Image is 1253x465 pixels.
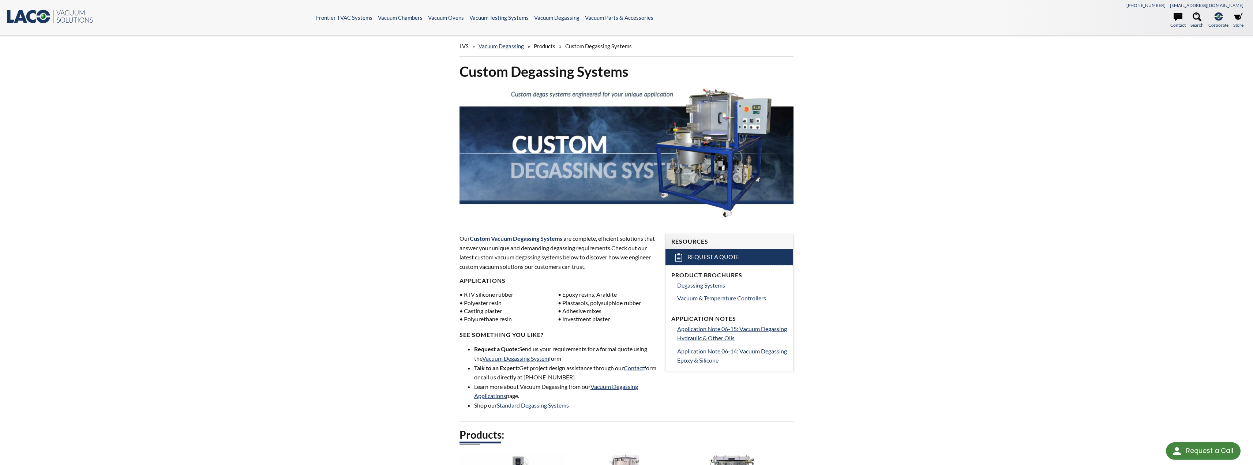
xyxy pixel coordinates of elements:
[470,235,562,242] strong: Custom Vacuum Degassing Systems
[316,14,372,21] a: Frontier TVAC Systems
[459,277,657,285] h4: Applications
[1166,442,1241,460] div: Request a Call
[677,346,787,365] a: Application Note 06-14: Vacuum Degassing Epoxy & Silicone
[474,363,657,382] li: Get project design assistance through our form or call us directly at [PHONE_NUMBER]
[677,324,787,343] a: Application Note 06-15: Vacuum Degassing Hydraulic & Other Oils
[565,43,632,49] span: Custom Degassing Systems
[665,249,793,265] a: Request a Quote
[474,344,657,363] li: Send us your requirements for a formal quote using the form
[1170,3,1243,8] a: [EMAIL_ADDRESS][DOMAIN_NAME]
[1233,12,1243,29] a: Store
[677,293,787,303] a: Vacuum & Temperature Controllers
[479,43,524,49] a: Vacuum Degassing
[378,14,423,21] a: Vacuum Chambers
[687,253,739,261] span: Request a Quote
[1190,12,1204,29] a: Search
[534,43,555,49] span: Products
[1170,12,1186,29] a: Contact
[474,345,519,352] strong: Request a Quote:
[671,315,787,323] h4: Application Notes
[459,244,651,270] span: Check out our latest custom vacuum degassing systems below to discover how we engineer custom vac...
[459,428,794,442] h2: Products:
[459,63,794,80] h1: Custom Degassing Systems
[469,14,529,21] a: Vacuum Testing Systems
[671,238,787,245] h4: Resources
[482,355,549,362] a: Vacuum Degassing System
[497,402,569,409] a: Standard Degassing Systems
[534,14,579,21] a: Vacuum Degassing
[459,290,558,323] div: • RTV silicone rubber • Polyester resin • Casting plaster • Polyurethane resin
[474,364,519,371] strong: Talk to an Expert:
[1208,22,1228,29] span: Corporate
[677,295,766,301] span: Vacuum & Temperature Controllers
[428,14,464,21] a: Vacuum Ovens
[459,234,657,271] p: Our are complete, efficient solutions that answer your unique and demanding degassing requirements.
[677,325,787,342] span: Application Note 06-15: Vacuum Degassing Hydraulic & Other Oils
[474,382,657,401] li: Learn more about Vacuum Degassing from our page.
[459,43,469,49] span: LVS
[1126,3,1166,8] a: [PHONE_NUMBER]
[459,36,794,57] div: » » »
[1171,445,1183,457] img: round button
[558,290,656,323] div: • Epoxy resins, Araldite • Plastasols, polysulphide rubber • Adhesive mixes • Investment plaster
[677,282,725,289] span: Degassing Systems
[677,281,787,290] a: Degassing Systems
[1186,442,1233,459] div: Request a Call
[677,348,787,364] span: Application Note 06-14: Vacuum Degassing Epoxy & Silicone
[459,331,544,338] strong: SEE SOMETHING YOU LIKE?
[624,364,644,371] a: Contact
[585,14,653,21] a: Vacuum Parts & Accessories
[474,401,657,410] li: Shop our
[459,86,794,220] img: Header showing degassing system
[671,271,787,279] h4: Product Brochures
